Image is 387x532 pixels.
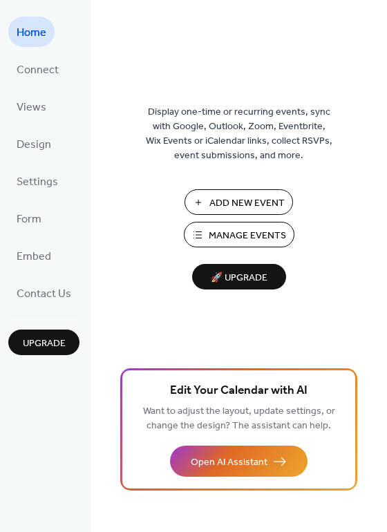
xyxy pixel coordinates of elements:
span: Connect [17,59,59,82]
button: Add New Event [185,189,293,215]
button: Upgrade [8,330,79,355]
span: Add New Event [209,196,285,211]
a: Embed [8,240,59,271]
button: 🚀 Upgrade [192,264,286,289]
span: Embed [17,246,51,268]
span: Open AI Assistant [191,455,267,470]
span: Display one-time or recurring events, sync with Google, Outlook, Zoom, Eventbrite, Wix Events or ... [146,105,332,163]
button: Manage Events [184,222,294,247]
a: Home [8,17,55,47]
a: Views [8,91,55,122]
span: Views [17,97,46,119]
a: Form [8,203,50,234]
span: Form [17,209,41,231]
span: Manage Events [209,229,286,243]
span: Settings [17,171,58,193]
span: Edit Your Calendar with AI [170,381,308,401]
a: Settings [8,166,66,196]
span: Home [17,22,46,44]
a: Design [8,129,59,159]
span: Upgrade [23,336,66,351]
button: Open AI Assistant [170,446,308,477]
a: Connect [8,54,67,84]
span: Design [17,134,51,156]
span: Want to adjust the layout, update settings, or change the design? The assistant can help. [143,402,335,435]
a: Contact Us [8,278,79,308]
span: Contact Us [17,283,71,305]
span: 🚀 Upgrade [200,269,278,287]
